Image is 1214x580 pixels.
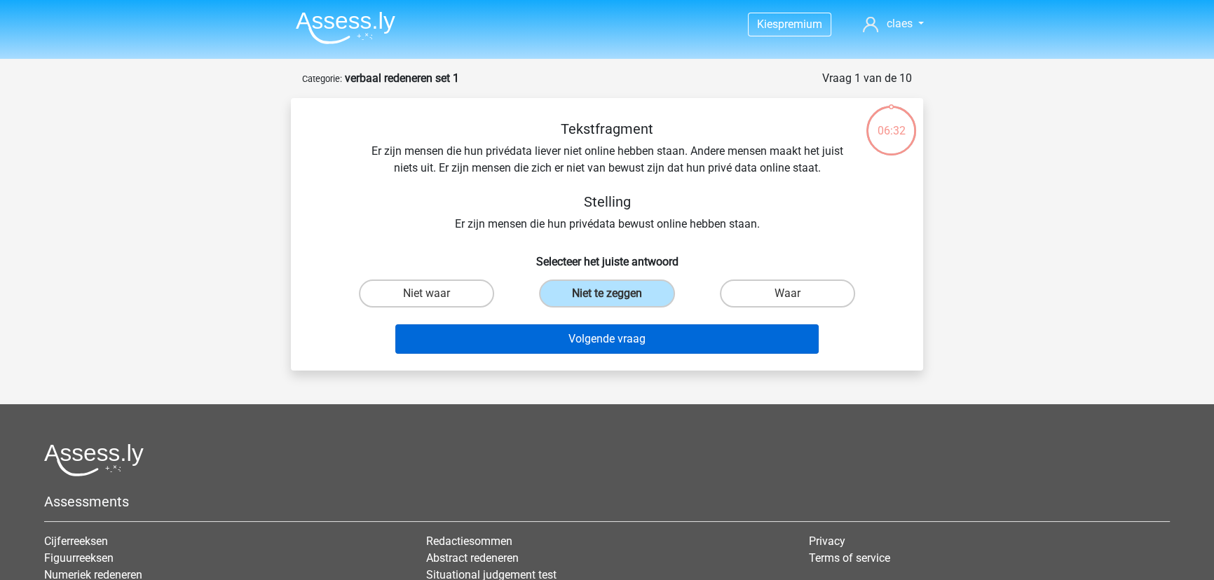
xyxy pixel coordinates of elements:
a: Redactiesommen [426,534,512,548]
button: Volgende vraag [395,324,819,354]
img: Assessly [296,11,395,44]
h6: Selecteer het juiste antwoord [313,244,901,268]
h5: Tekstfragment [358,120,856,137]
label: Niet te zeggen [539,279,674,308]
a: Privacy [809,534,845,548]
a: claes [857,15,929,32]
strong: verbaal redeneren set 1 [345,71,459,85]
span: claes [887,17,913,30]
div: 06:32 [865,104,918,139]
a: Figuurreeksen [44,551,114,565]
a: Abstract redeneren [426,551,519,565]
div: Vraag 1 van de 10 [822,70,912,87]
h5: Stelling [358,193,856,210]
a: Terms of service [809,551,890,565]
h5: Assessments [44,493,1170,510]
a: Kiespremium [749,15,831,34]
a: Cijferreeksen [44,534,108,548]
span: Kies [757,18,778,31]
span: premium [778,18,822,31]
div: Er zijn mensen die hun privédata liever niet online hebben staan. Andere mensen maakt het juist n... [313,120,901,233]
label: Niet waar [359,279,494,308]
label: Waar [720,279,855,308]
small: Categorie: [302,74,342,84]
img: Assessly logo [44,443,144,476]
